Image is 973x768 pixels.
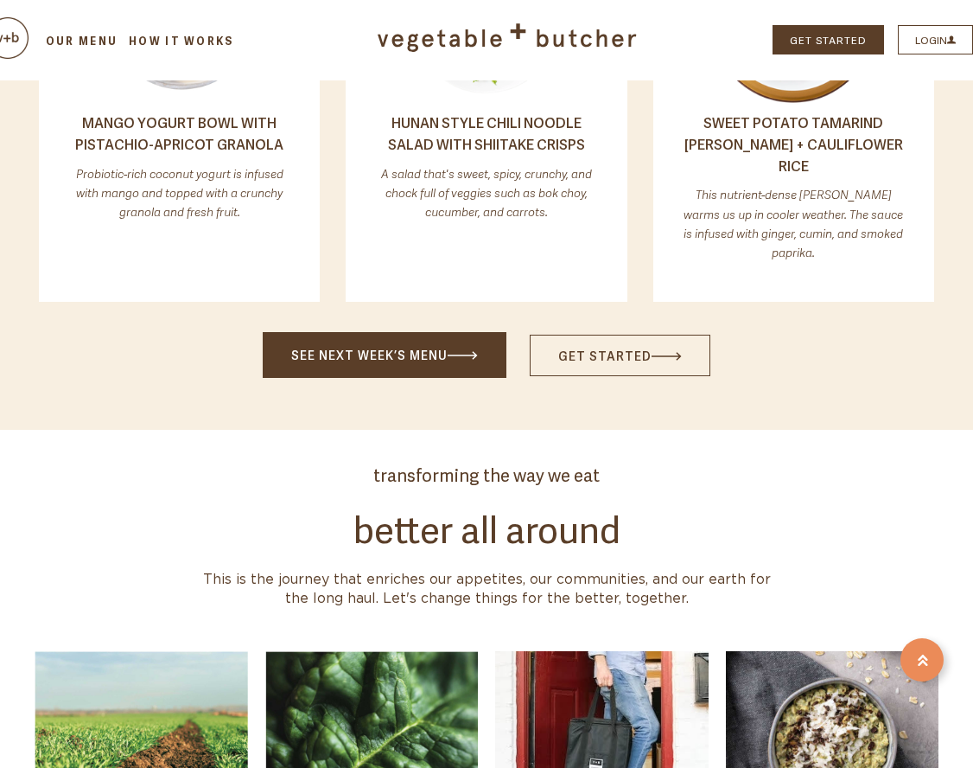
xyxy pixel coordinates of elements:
[190,570,783,608] div: This is the journey that enriches our appetites, our communities, and our earth for the long haul...
[682,112,906,176] h4: SWEET POTATO TAMARIND [PERSON_NAME] + CAULIFLOWER RICE
[530,335,710,376] a: GET STARTED
[898,25,973,54] a: LOGIN
[67,112,291,155] h4: MANGO YOGURT BOWL WITH PISTACHIO-APRICOT GRANOLA
[374,163,598,221] p: A salad that's sweet, spicy, crunchy, and chock full of veggies such as bok choy, cucumber, and c...
[126,33,236,48] a: How it Works
[26,430,947,505] div: transforming the way we eat
[26,505,947,548] h2: better all around
[263,332,506,377] a: SEE NEXT WEEK’S MENU
[67,163,291,221] p: Probiotic-rich coconut yogurt is infused with mango and topped with a crunchy granola and fresh f...
[773,25,884,54] a: GET STARTED
[374,112,598,155] h4: HUNAN STYLE CHILI NOODLE SALAD WITH SHIITAKE CRISPS
[43,33,120,48] a: Our Menu
[682,184,906,261] p: This nutrient-dense [PERSON_NAME] warms us up in cooler weather. The sauce is infused with ginger...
